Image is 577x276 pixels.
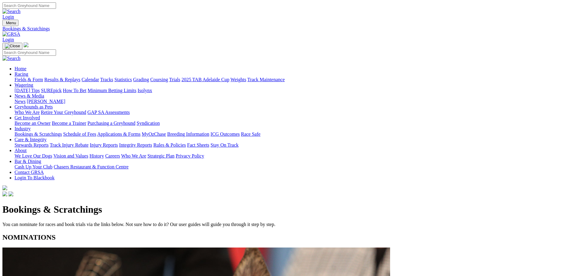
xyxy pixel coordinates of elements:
a: Coursing [150,77,168,82]
button: Toggle navigation [2,43,22,49]
a: Track Maintenance [247,77,285,82]
a: Become an Owner [15,121,51,126]
div: About [15,153,575,159]
a: Rules & Policies [153,142,186,148]
a: Applications & Forms [97,131,141,137]
button: Toggle navigation [2,20,18,26]
a: MyOzChase [142,131,166,137]
a: Home [15,66,26,71]
img: twitter.svg [8,191,13,196]
a: Care & Integrity [15,137,47,142]
a: Integrity Reports [119,142,152,148]
div: News & Media [15,99,575,104]
a: Strategic Plan [148,153,174,158]
img: facebook.svg [2,191,7,196]
a: Greyhounds as Pets [15,104,53,109]
a: Who We Are [121,153,146,158]
input: Search [2,49,56,56]
img: GRSA [2,32,20,37]
div: Get Involved [15,121,575,126]
a: How To Bet [63,88,87,93]
a: Racing [15,71,28,77]
a: Statistics [114,77,132,82]
a: Grading [133,77,149,82]
span: Menu [6,21,16,25]
a: Contact GRSA [15,170,44,175]
a: Become a Trainer [52,121,86,126]
a: 2025 TAB Adelaide Cup [181,77,229,82]
img: logo-grsa-white.png [2,185,7,190]
a: Login To Blackbook [15,175,55,180]
a: Cash Up Your Club [15,164,52,169]
a: Careers [105,153,120,158]
a: Track Injury Rebate [50,142,88,148]
a: ICG Outcomes [211,131,240,137]
a: Wagering [15,82,33,88]
a: Schedule of Fees [63,131,96,137]
img: Close [5,44,20,48]
a: Tracks [100,77,113,82]
a: Privacy Policy [176,153,204,158]
h2: NOMINATIONS [2,233,575,241]
div: Wagering [15,88,575,93]
a: History [89,153,104,158]
a: Syndication [137,121,160,126]
h1: Bookings & Scratchings [2,204,575,215]
a: Trials [169,77,180,82]
a: We Love Our Dogs [15,153,52,158]
a: About [15,148,27,153]
a: Fact Sheets [187,142,209,148]
a: Stewards Reports [15,142,48,148]
a: Race Safe [241,131,260,137]
a: News & Media [15,93,44,98]
a: Industry [15,126,31,131]
div: Care & Integrity [15,142,575,148]
div: Greyhounds as Pets [15,110,575,115]
a: [DATE] Tips [15,88,40,93]
a: Bookings & Scratchings [15,131,62,137]
a: Stay On Track [211,142,238,148]
a: Chasers Restaurant & Function Centre [54,164,128,169]
p: You can nominate for races and book trials via the links below. Not sure how to do it? Our user g... [2,222,575,227]
a: Bar & Dining [15,159,41,164]
div: Industry [15,131,575,137]
div: Racing [15,77,575,82]
a: Purchasing a Greyhound [88,121,135,126]
a: Vision and Values [53,153,88,158]
a: Retire Your Greyhound [41,110,86,115]
div: Bar & Dining [15,164,575,170]
a: Who We Are [15,110,40,115]
img: Search [2,9,21,14]
a: Breeding Information [167,131,209,137]
a: SUREpick [41,88,61,93]
a: News [15,99,25,104]
input: Search [2,2,56,9]
a: Fields & Form [15,77,43,82]
a: Minimum Betting Limits [88,88,136,93]
a: GAP SA Assessments [88,110,130,115]
a: Results & Replays [44,77,80,82]
a: Bookings & Scratchings [2,26,575,32]
a: Login [2,37,14,42]
img: Search [2,56,21,61]
a: Calendar [81,77,99,82]
a: Isolynx [138,88,152,93]
a: Weights [230,77,246,82]
a: Login [2,14,14,19]
a: Get Involved [15,115,40,120]
a: [PERSON_NAME] [27,99,65,104]
img: logo-grsa-white.png [24,42,28,47]
a: Injury Reports [90,142,118,148]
